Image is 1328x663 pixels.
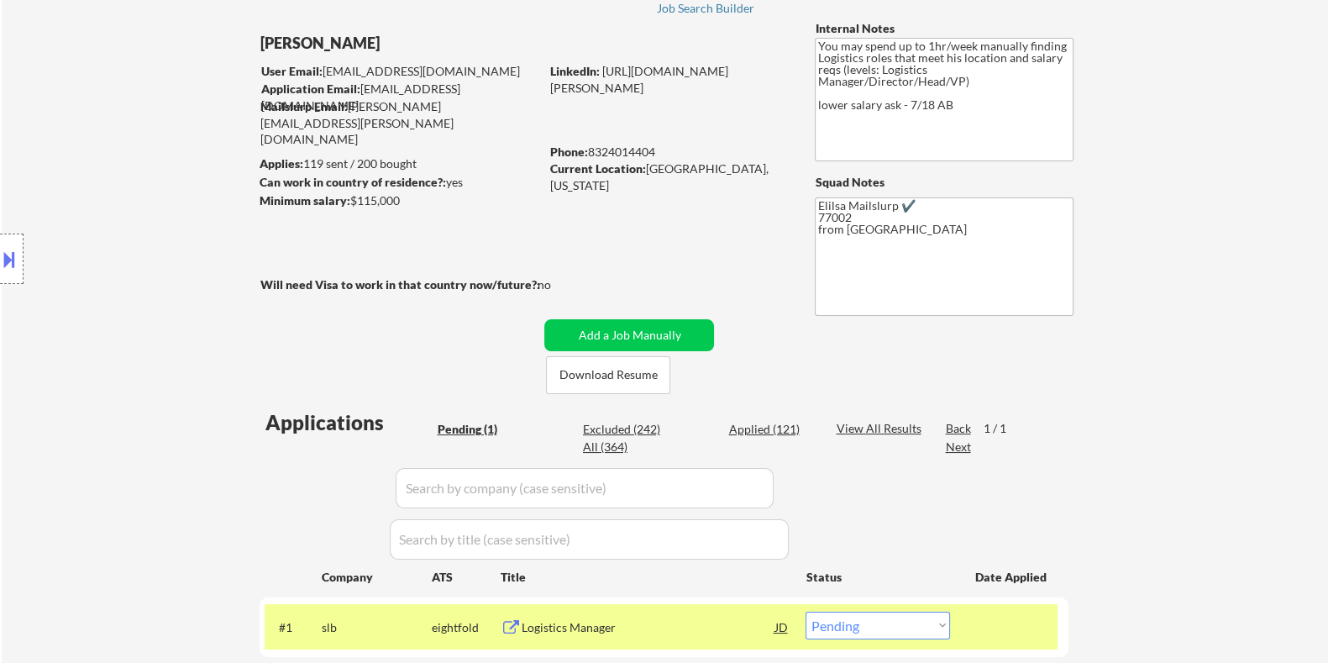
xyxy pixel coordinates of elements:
[546,356,670,394] button: Download Resume
[259,192,538,209] div: $115,000
[259,174,533,191] div: yes
[544,319,714,351] button: Add a Job Manually
[260,98,538,148] div: [PERSON_NAME][EMAIL_ADDRESS][PERSON_NAME][DOMAIN_NAME]
[431,569,500,586] div: ATS
[945,439,972,455] div: Next
[657,2,755,18] a: Job Search Builder
[260,33,605,54] div: [PERSON_NAME]
[549,144,787,160] div: 8324014404
[259,175,445,189] strong: Can work in country of residence?:
[431,619,500,636] div: eightfold
[260,99,347,113] strong: Mailslurp Email:
[321,569,431,586] div: Company
[549,64,727,95] a: [URL][DOMAIN_NAME][PERSON_NAME]
[265,413,431,433] div: Applications
[260,277,539,292] strong: Will need Visa to work in that country now/future?:
[728,421,812,438] div: Applied (121)
[983,420,1021,437] div: 1 / 1
[321,619,431,636] div: slb
[583,421,667,438] div: Excluded (242)
[260,81,538,113] div: [EMAIL_ADDRESS][DOMAIN_NAME]
[537,276,585,293] div: no
[549,161,645,176] strong: Current Location:
[260,63,538,80] div: [EMAIL_ADDRESS][DOMAIN_NAME]
[278,619,307,636] div: #1
[260,64,322,78] strong: User Email:
[549,64,599,78] strong: LinkedIn:
[583,439,667,455] div: All (364)
[549,160,787,193] div: [GEOGRAPHIC_DATA], [US_STATE]
[945,420,972,437] div: Back
[259,155,538,172] div: 119 sent / 200 bought
[500,569,790,586] div: Title
[773,612,790,642] div: JD
[549,145,587,159] strong: Phone:
[396,468,774,508] input: Search by company (case sensitive)
[259,193,349,208] strong: Minimum salary:
[815,20,1073,37] div: Internal Notes
[657,3,755,14] div: Job Search Builder
[521,619,774,636] div: Logistics Manager
[806,561,950,592] div: Status
[260,82,360,96] strong: Application Email:
[974,569,1048,586] div: Date Applied
[437,421,521,438] div: Pending (1)
[390,519,789,560] input: Search by title (case sensitive)
[815,174,1073,191] div: Squad Notes
[836,420,926,437] div: View All Results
